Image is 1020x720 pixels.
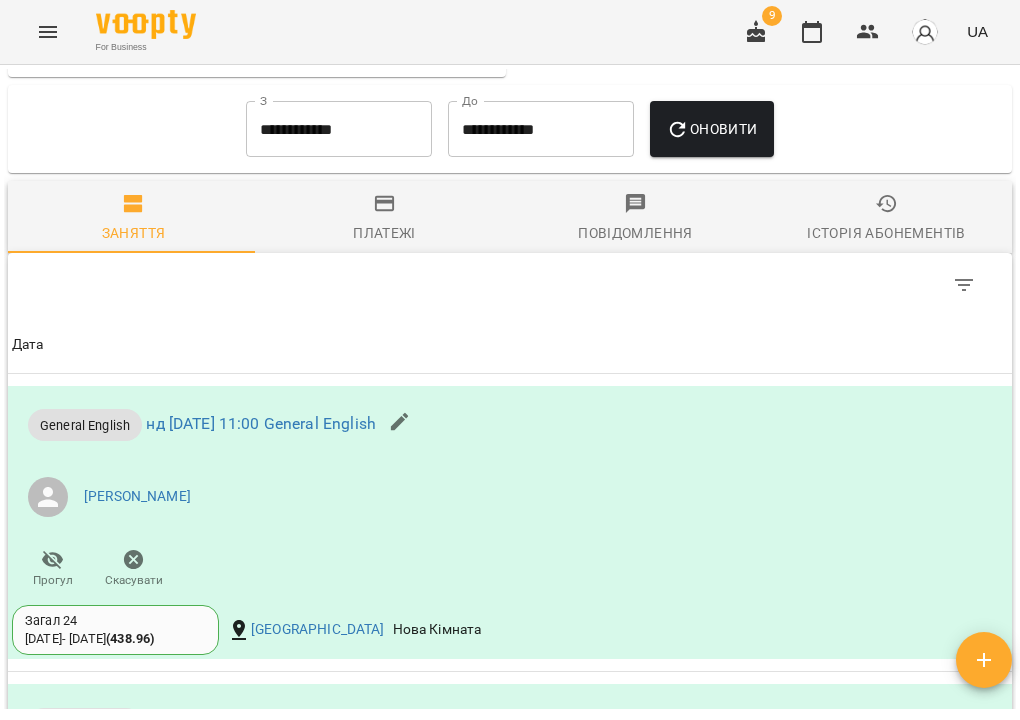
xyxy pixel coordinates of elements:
button: Скасувати [93,541,174,597]
span: Оновити [666,117,757,141]
div: Sort [12,333,44,357]
button: Оновити [650,101,773,157]
span: General English [28,416,142,435]
div: Історія абонементів [807,221,965,245]
button: Прогул [12,541,93,597]
span: For Business [96,41,196,54]
div: Платежі [353,221,416,245]
div: [DATE] - [DATE] [25,630,154,648]
div: Table Toolbar [8,253,1012,317]
div: Заняття [102,221,166,245]
span: Скасувати [105,572,163,589]
span: UA [967,21,988,42]
img: avatar_s.png [911,18,939,46]
b: ( 438.96 ) [106,631,154,646]
div: Загал 24[DATE]- [DATE](438.96) [12,605,219,655]
div: Дата [12,333,44,357]
button: UA [959,13,996,50]
a: [GEOGRAPHIC_DATA] [251,620,385,640]
div: Повідомлення [578,221,693,245]
div: Загал 24 [25,612,206,630]
span: Прогул [33,572,73,589]
span: Дата [12,333,1008,357]
a: [PERSON_NAME] [84,487,191,507]
button: Фільтр [940,261,988,309]
span: 9 [762,6,782,26]
a: нд [DATE] 11:00 General English [146,415,376,434]
img: Voopty Logo [96,10,196,39]
button: Menu [24,8,72,56]
div: Нова Кімната [389,616,486,644]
